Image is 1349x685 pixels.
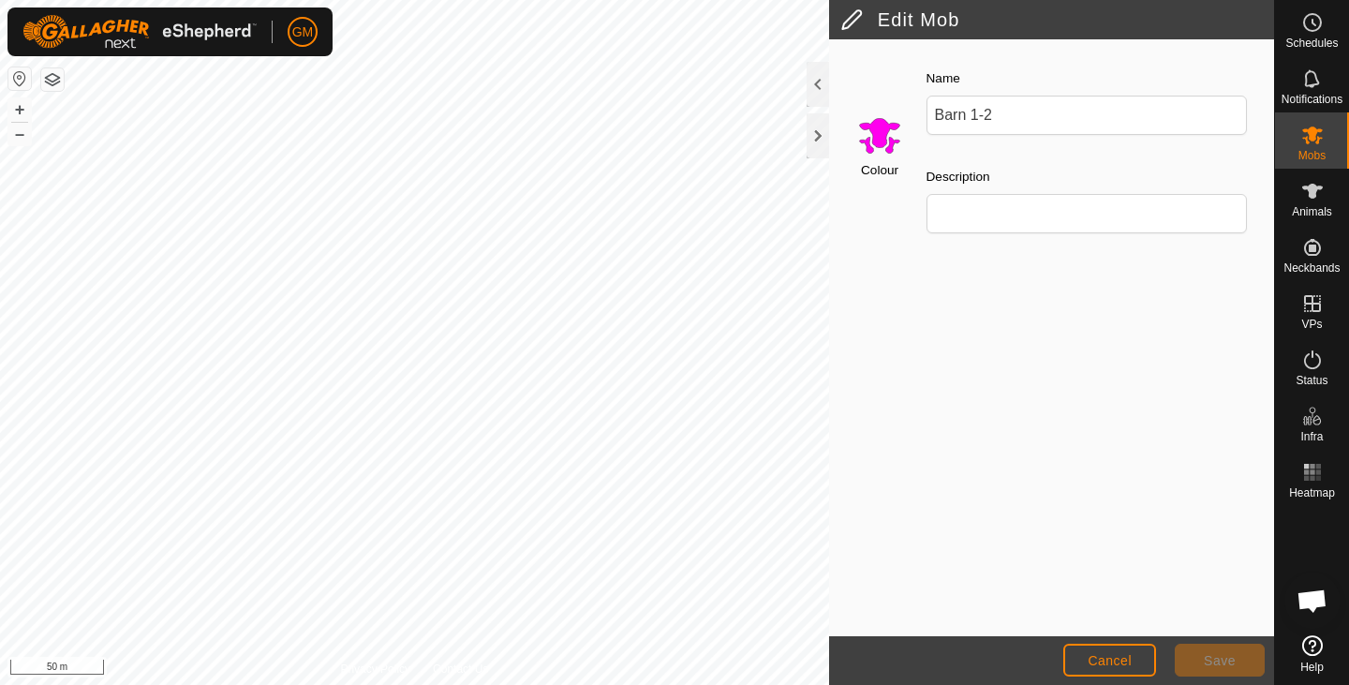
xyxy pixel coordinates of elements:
button: Save [1175,644,1265,677]
img: Gallagher Logo [22,15,257,49]
span: Status [1296,375,1327,386]
span: Cancel [1088,653,1132,668]
label: Colour [861,161,898,180]
span: Animals [1292,206,1332,217]
span: GM [292,22,314,42]
label: Description [927,168,990,186]
span: Help [1300,662,1324,673]
span: Neckbands [1283,262,1340,274]
button: Map Layers [41,68,64,91]
span: VPs [1301,319,1322,330]
button: + [8,98,31,121]
label: Name [927,69,960,88]
a: Help [1275,628,1349,680]
span: Mobs [1298,150,1326,161]
span: Heatmap [1289,487,1335,499]
a: Privacy Policy [340,661,410,678]
h2: Edit Mob [840,8,1274,31]
span: Schedules [1285,37,1338,49]
span: Save [1204,653,1236,668]
button: Cancel [1063,644,1156,677]
span: Infra [1300,431,1323,442]
a: Contact Us [433,661,488,678]
button: – [8,123,31,145]
button: Reset Map [8,67,31,90]
span: Notifications [1282,94,1342,105]
a: Open chat [1284,573,1341,629]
